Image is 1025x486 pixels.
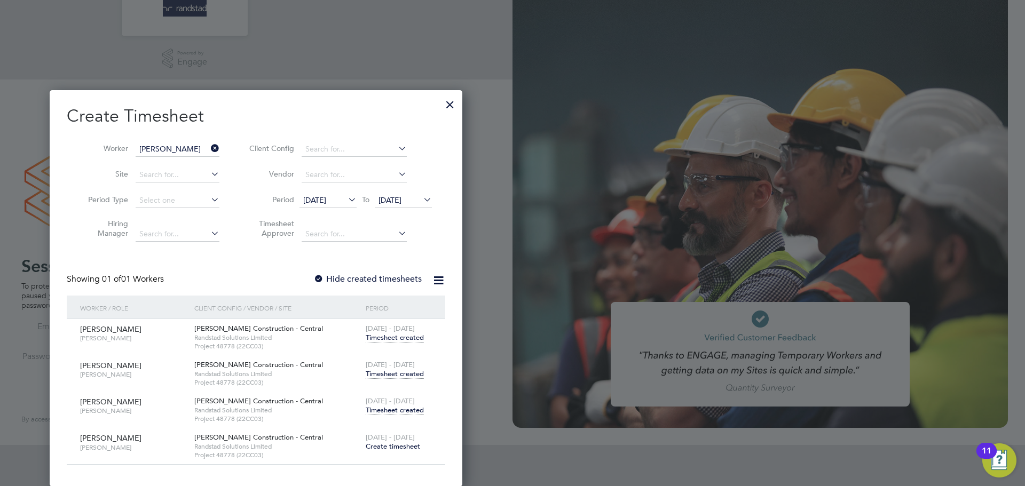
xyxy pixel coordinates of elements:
span: [PERSON_NAME] [80,433,141,443]
span: [PERSON_NAME] [80,334,186,342]
span: Randstad Solutions Limited [194,333,360,342]
span: Project 48778 (22CC03) [194,415,360,423]
div: 11 [982,451,991,465]
span: Create timesheet [366,442,420,451]
span: To [359,193,373,206]
label: Client Config [246,144,294,153]
span: Timesheet created [366,333,424,342]
div: Showing [67,274,166,285]
span: [PERSON_NAME] [80,397,141,407]
span: [PERSON_NAME] Construction - Central [194,324,323,333]
input: Search for... [302,168,407,182]
label: Timesheet Approver [246,219,294,238]
span: Randstad Solutions Limited [194,442,360,451]
span: [PERSON_NAME] [80,443,186,452]
span: Project 48778 (22CC03) [194,342,360,350]
span: Timesheet created [366,405,424,415]
label: Hiring Manager [80,219,128,238]
span: Project 48778 (22CC03) [194,451,360,459]
span: [DATE] - [DATE] [366,360,415,369]
div: Period [363,296,435,320]
span: 01 Workers [102,274,164,284]
input: Search for... [136,142,219,157]
span: Randstad Solutions Limited [194,370,360,378]
span: [PERSON_NAME] Construction - Central [194,433,323,442]
span: [PERSON_NAME] Construction - Central [194,360,323,369]
span: Project 48778 (22CC03) [194,378,360,387]
span: [PERSON_NAME] Construction - Central [194,396,323,405]
span: [PERSON_NAME] [80,370,186,379]
label: Period [246,195,294,204]
label: Worker [80,144,128,153]
input: Select one [136,193,219,208]
div: Worker / Role [77,296,192,320]
div: Client Config / Vendor / Site [192,296,363,320]
input: Search for... [136,168,219,182]
span: 01 of [102,274,121,284]
input: Search for... [302,227,407,242]
span: [DATE] - [DATE] [366,433,415,442]
span: [PERSON_NAME] [80,407,186,415]
span: Randstad Solutions Limited [194,406,360,415]
label: Vendor [246,169,294,179]
span: [DATE] [303,195,326,205]
span: [DATE] - [DATE] [366,396,415,405]
span: [DATE] [379,195,401,205]
h2: Create Timesheet [67,105,445,128]
span: [PERSON_NAME] [80,361,141,370]
span: Timesheet created [366,369,424,379]
input: Search for... [302,142,407,157]
label: Period Type [80,195,128,204]
label: Hide created timesheets [313,274,422,284]
label: Site [80,169,128,179]
span: [PERSON_NAME] [80,324,141,334]
input: Search for... [136,227,219,242]
button: Open Resource Center, 11 new notifications [982,443,1016,477]
span: [DATE] - [DATE] [366,324,415,333]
